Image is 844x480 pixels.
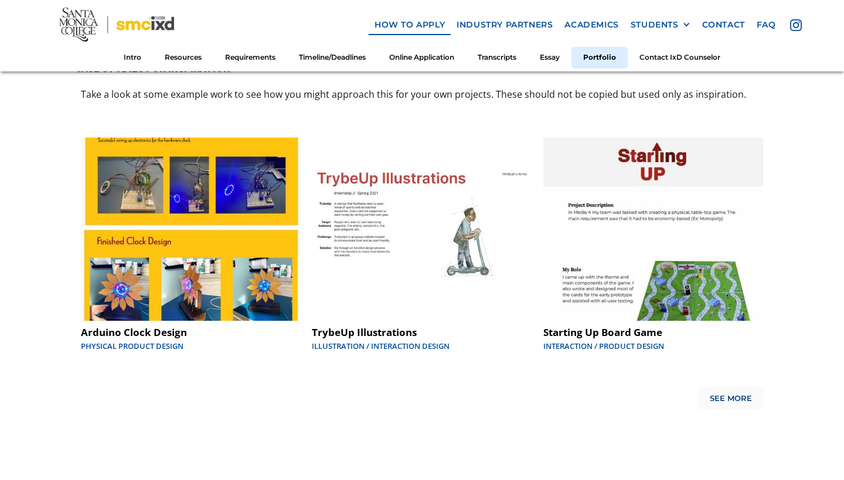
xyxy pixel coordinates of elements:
[710,394,752,403] div: See More
[696,14,751,36] a: contact
[75,387,770,409] div: List
[213,47,287,68] a: Requirements
[543,327,763,338] div: Starting Up Board Game
[81,327,301,338] div: Arduino Clock Design
[81,340,301,352] div: Physical Product Design
[75,61,770,75] h5: CASE STUDIES FOR INSPIRATION
[287,47,377,68] a: Timeline/Deadlines
[312,327,532,338] div: TrybeUp Illustrations
[312,340,532,352] div: Illustration / Interaction Design
[790,19,802,31] img: icon - instagram
[153,47,213,68] a: Resources
[751,14,782,36] a: faq
[631,20,690,30] div: STUDENTS
[112,47,153,68] a: Intro
[543,340,763,352] div: Interaction / Product Design
[451,14,559,36] a: industry partners
[528,47,571,68] a: Essay
[377,47,466,68] a: Online Application
[75,87,752,102] p: Take a look at some example work to see how you might approach this for your own projects. These ...
[466,47,528,68] a: Transcripts
[631,20,679,30] div: STUDENTS
[369,14,451,36] a: how to apply
[571,47,628,68] a: Portfolio
[628,47,732,68] a: Contact IxD Counselor
[698,387,764,409] a: Next Page
[75,132,307,358] a: Arduino Clock DesignPhysical Product Design
[306,132,537,358] a: TrybeUp IllustrationsIllustration / Interaction Design
[559,14,624,36] a: Academics
[537,132,769,358] a: Starting Up Board GameInteraction / Product Design
[59,8,175,42] img: Santa Monica College - SMC IxD logo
